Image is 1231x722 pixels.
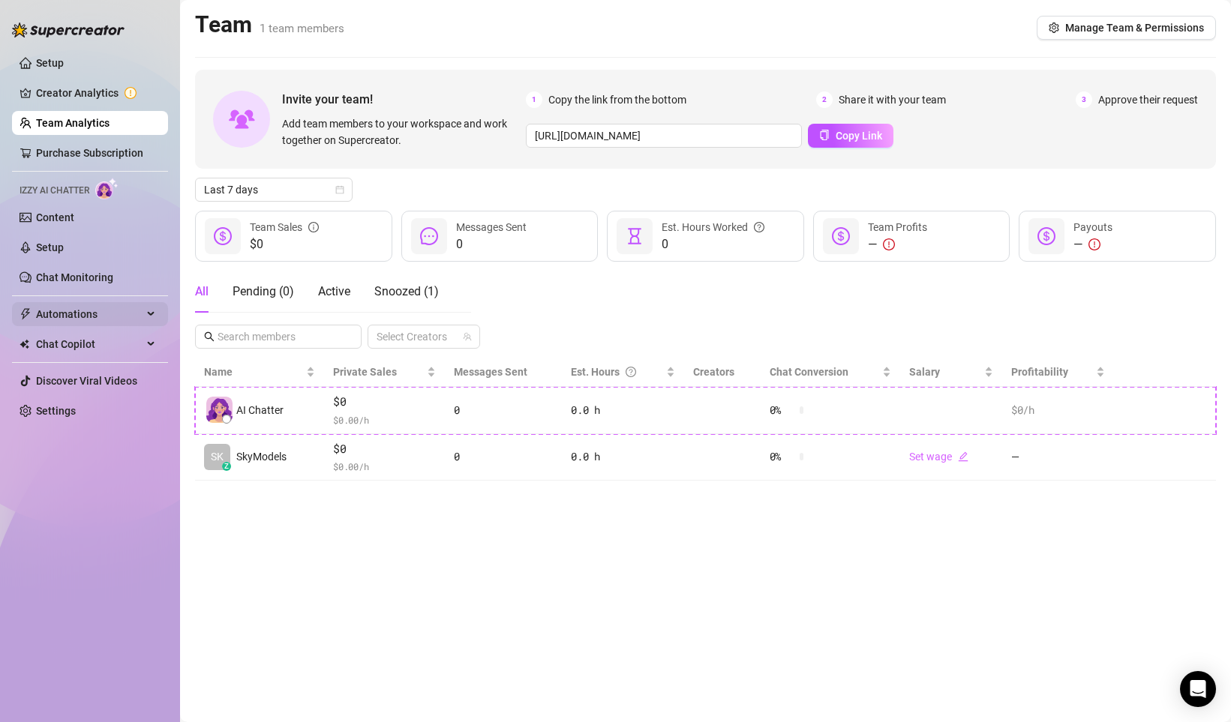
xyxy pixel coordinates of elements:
div: — [868,235,927,253]
span: setting [1049,22,1059,33]
span: message [420,227,438,245]
div: — [1073,235,1112,253]
a: Discover Viral Videos [36,375,137,387]
span: Chat Conversion [770,366,848,378]
span: Salary [909,366,940,378]
div: 0.0 h [571,402,675,418]
a: Team Analytics [36,117,110,129]
span: $ 0.00 /h [333,459,435,474]
span: Approve their request [1098,91,1198,108]
div: z [222,462,231,471]
th: Name [195,358,324,387]
span: calendar [335,185,344,194]
img: AI Chatter [95,178,119,199]
input: Search members [218,328,341,345]
span: Messages Sent [454,366,527,378]
div: Est. Hours [571,364,663,380]
a: Content [36,211,74,223]
span: dollar-circle [1037,227,1055,245]
span: Snoozed ( 1 ) [374,284,439,298]
a: Purchase Subscription [36,147,143,159]
span: search [204,331,215,342]
span: Izzy AI Chatter [20,184,89,198]
img: izzy-ai-chatter-avatar-DDCN_rTZ.svg [206,397,233,423]
span: exclamation-circle [1088,238,1100,250]
div: 0.0 h [571,448,675,465]
span: exclamation-circle [883,238,895,250]
span: dollar-circle [832,227,850,245]
span: edit [958,451,968,462]
span: SK [211,448,224,465]
img: Chat Copilot [20,339,29,349]
span: Profitability [1011,366,1068,378]
span: info-circle [308,219,319,235]
span: 0 % [770,402,794,418]
span: Chat Copilot [36,332,143,356]
span: $0 [333,393,435,411]
span: Manage Team & Permissions [1065,22,1204,34]
a: Creator Analytics exclamation-circle [36,81,156,105]
span: dollar-circle [214,227,232,245]
a: Setup [36,57,64,69]
span: Share it with your team [839,91,946,108]
span: thunderbolt [20,308,32,320]
div: Pending ( 0 ) [233,283,294,301]
a: Chat Monitoring [36,271,113,283]
div: All [195,283,209,301]
button: Manage Team & Permissions [1037,16,1216,40]
span: $0 [333,440,435,458]
a: Settings [36,405,76,417]
div: 0 [454,448,554,465]
span: hourglass [626,227,644,245]
span: Private Sales [333,366,397,378]
span: AI Chatter [236,402,284,418]
span: Last 7 days [204,178,344,201]
span: 2 [816,91,833,108]
span: Payouts [1073,221,1112,233]
td: — [1002,434,1114,481]
span: Team Profits [868,221,927,233]
span: question-circle [754,219,764,235]
img: logo-BBDzfeDw.svg [12,22,125,37]
span: $0 [250,235,319,253]
span: Name [204,364,303,380]
a: Setup [36,241,64,253]
span: 1 [526,91,542,108]
span: $ 0.00 /h [333,412,435,427]
span: team [463,332,472,341]
span: Active [318,284,350,298]
h2: Team [195,10,344,39]
span: Add team members to your workspace and work together on Supercreator. [282,115,520,148]
span: copy [819,130,830,140]
button: Copy Link [808,124,893,148]
div: 0 [454,402,554,418]
div: $0 /h [1011,402,1105,418]
div: Team Sales [250,219,319,235]
span: 0 [662,235,764,253]
span: Copy Link [836,130,882,142]
span: SkyModels [236,448,287,465]
span: 0 % [770,448,794,465]
span: 3 [1076,91,1092,108]
span: Copy the link from the bottom [548,91,686,108]
span: 0 [456,235,527,253]
th: Creators [684,358,760,387]
div: Est. Hours Worked [662,219,764,235]
span: Automations [36,302,143,326]
div: Open Intercom Messenger [1180,671,1216,707]
span: Invite your team! [282,90,526,109]
a: Set wageedit [909,451,968,463]
span: 1 team members [260,22,344,35]
span: question-circle [626,364,636,380]
span: Messages Sent [456,221,527,233]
